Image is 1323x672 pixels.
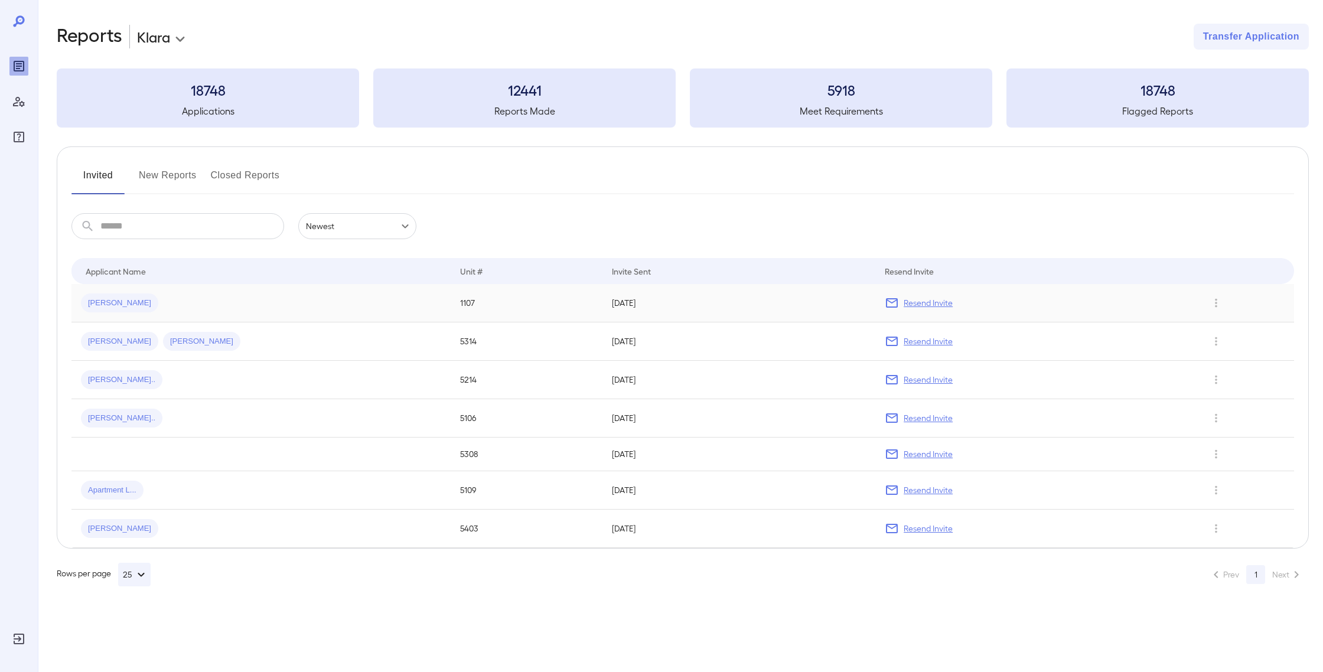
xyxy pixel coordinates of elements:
[81,485,144,496] span: Apartment L...
[57,68,1309,128] summary: 18748Applications12441Reports Made5918Meet Requirements18748Flagged Reports
[81,374,162,386] span: [PERSON_NAME]..
[118,563,151,586] button: 25
[86,264,146,278] div: Applicant Name
[602,399,875,438] td: [DATE]
[451,399,602,438] td: 5106
[71,166,125,194] button: Invited
[904,412,953,424] p: Resend Invite
[1006,104,1309,118] h5: Flagged Reports
[1204,565,1309,584] nav: pagination navigation
[451,510,602,548] td: 5403
[451,438,602,471] td: 5308
[904,523,953,534] p: Resend Invite
[211,166,280,194] button: Closed Reports
[81,298,158,309] span: [PERSON_NAME]
[1194,24,1309,50] button: Transfer Application
[690,104,992,118] h5: Meet Requirements
[1207,519,1226,538] button: Row Actions
[451,322,602,361] td: 5314
[57,80,359,99] h3: 18748
[904,374,953,386] p: Resend Invite
[690,80,992,99] h3: 5918
[451,284,602,322] td: 1107
[9,92,28,111] div: Manage Users
[1207,481,1226,500] button: Row Actions
[1207,293,1226,312] button: Row Actions
[57,24,122,50] h2: Reports
[1207,332,1226,351] button: Row Actions
[1006,80,1309,99] h3: 18748
[81,413,162,424] span: [PERSON_NAME]..
[460,264,483,278] div: Unit #
[602,361,875,399] td: [DATE]
[139,166,197,194] button: New Reports
[81,523,158,534] span: [PERSON_NAME]
[612,264,651,278] div: Invite Sent
[9,629,28,648] div: Log Out
[81,336,158,347] span: [PERSON_NAME]
[137,27,170,46] p: Klara
[885,264,934,278] div: Resend Invite
[9,128,28,146] div: FAQ
[904,484,953,496] p: Resend Invite
[904,448,953,460] p: Resend Invite
[602,284,875,322] td: [DATE]
[298,213,416,239] div: Newest
[373,104,676,118] h5: Reports Made
[602,438,875,471] td: [DATE]
[1246,565,1265,584] button: page 1
[602,322,875,361] td: [DATE]
[602,471,875,510] td: [DATE]
[451,471,602,510] td: 5109
[9,57,28,76] div: Reports
[57,104,359,118] h5: Applications
[904,297,953,309] p: Resend Invite
[373,80,676,99] h3: 12441
[451,361,602,399] td: 5214
[163,336,240,347] span: [PERSON_NAME]
[602,510,875,548] td: [DATE]
[1207,445,1226,464] button: Row Actions
[1207,370,1226,389] button: Row Actions
[904,335,953,347] p: Resend Invite
[57,563,151,586] div: Rows per page
[1207,409,1226,428] button: Row Actions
